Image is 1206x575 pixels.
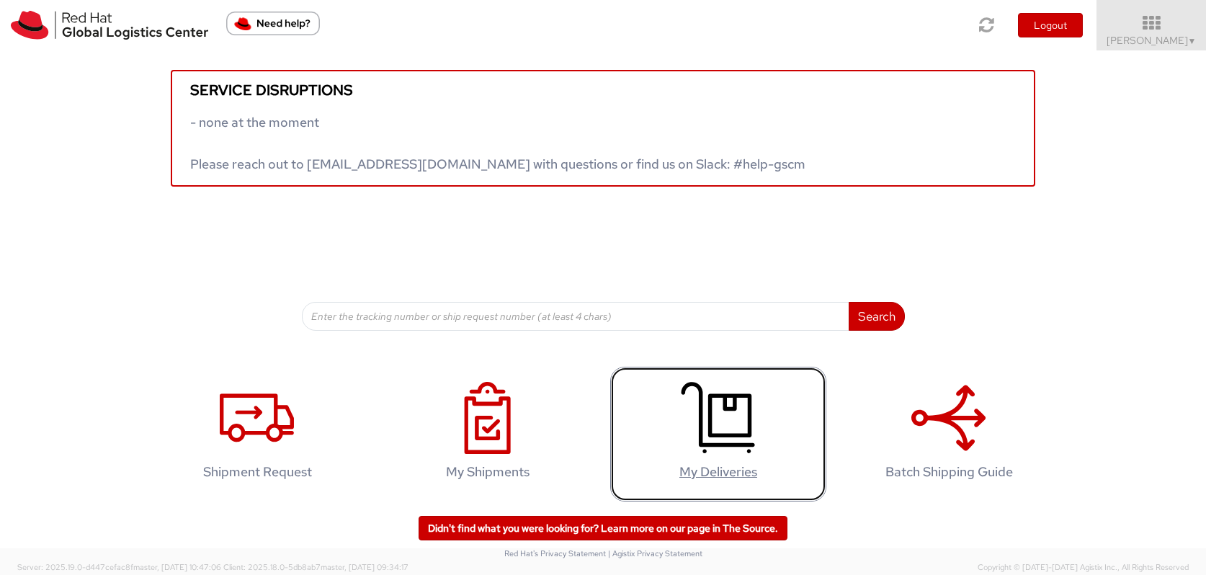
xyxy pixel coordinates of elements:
h4: Shipment Request [164,465,350,479]
a: Didn't find what you were looking for? Learn more on our page in The Source. [419,516,787,540]
a: Shipment Request [149,367,365,502]
span: master, [DATE] 10:47:06 [133,562,221,572]
span: master, [DATE] 09:34:17 [321,562,408,572]
a: | Agistix Privacy Statement [608,548,702,558]
button: Logout [1018,13,1083,37]
a: Batch Shipping Guide [841,367,1057,502]
h4: My Deliveries [625,465,811,479]
button: Need help? [226,12,320,35]
button: Search [849,302,905,331]
span: ▼ [1188,35,1197,47]
h4: Batch Shipping Guide [856,465,1042,479]
span: - none at the moment Please reach out to [EMAIL_ADDRESS][DOMAIN_NAME] with questions or find us o... [190,114,805,172]
span: Server: 2025.19.0-d447cefac8f [17,562,221,572]
span: Client: 2025.18.0-5db8ab7 [223,562,408,572]
span: [PERSON_NAME] [1107,34,1197,47]
a: Red Hat's Privacy Statement [504,548,606,558]
img: rh-logistics-00dfa346123c4ec078e1.svg [11,11,208,40]
a: My Deliveries [610,367,826,502]
h5: Service disruptions [190,82,1016,98]
a: Service disruptions - none at the moment Please reach out to [EMAIL_ADDRESS][DOMAIN_NAME] with qu... [171,70,1035,187]
a: My Shipments [380,367,596,502]
span: Copyright © [DATE]-[DATE] Agistix Inc., All Rights Reserved [978,562,1189,574]
input: Enter the tracking number or ship request number (at least 4 chars) [302,302,849,331]
h4: My Shipments [395,465,581,479]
